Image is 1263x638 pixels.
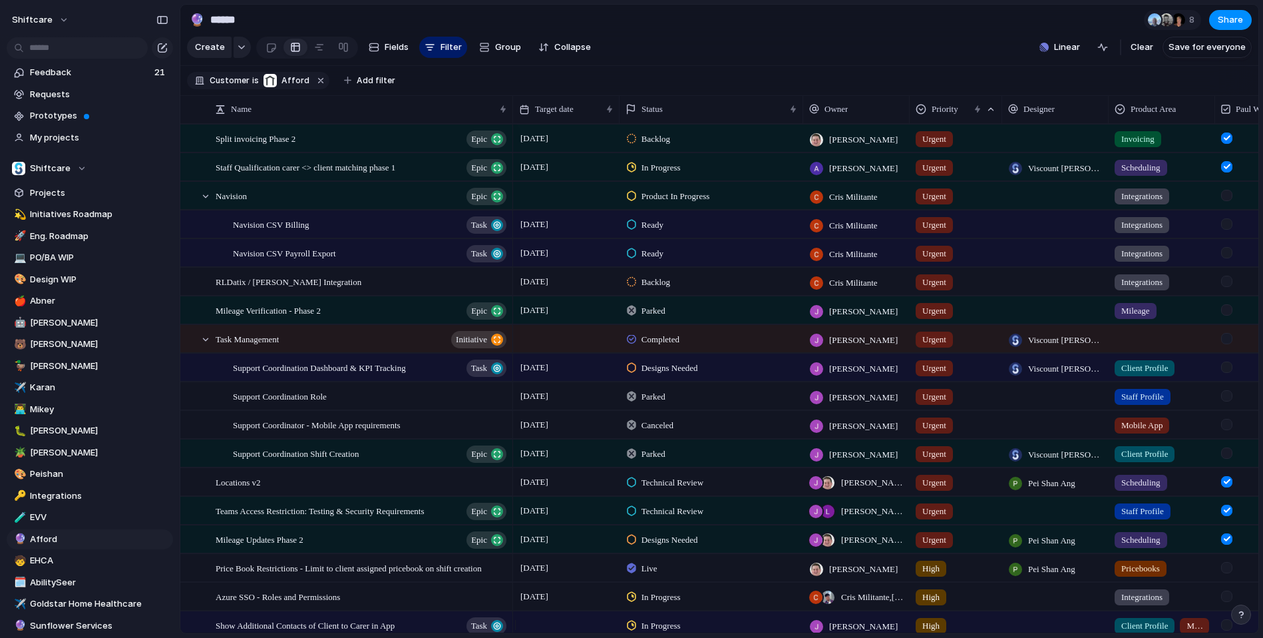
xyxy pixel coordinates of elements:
[471,445,487,464] span: Epic
[7,85,173,105] a: Requests
[7,551,173,571] div: 🧒EHCA
[12,338,25,351] button: 🐻
[7,226,173,246] a: 🚀Eng. Roadmap
[30,186,168,200] span: Projects
[419,37,467,58] button: Filter
[30,230,168,243] span: Eng. Roadmap
[7,378,173,398] div: ✈️Karan
[7,400,173,420] div: 👨‍💻Mikey
[1121,390,1164,404] span: Staff Profile
[922,505,946,518] span: Urgent
[233,245,336,260] span: Navision CSV Payroll Export
[466,245,506,262] button: Task
[190,11,204,29] div: 🔮
[12,468,25,481] button: 🎨
[829,133,898,147] span: [PERSON_NAME]
[1028,563,1075,576] span: Pei Shan Ang
[1186,619,1202,633] span: Mobile App
[1121,476,1161,489] span: Scheduling
[641,419,673,432] span: Canceled
[1054,41,1080,54] span: Linear
[7,183,173,203] a: Projects
[7,334,173,354] a: 🐻[PERSON_NAME]
[829,162,898,175] span: [PERSON_NAME]
[7,464,173,484] div: 🎨Peishan
[517,560,552,576] span: [DATE]
[6,9,76,31] button: shiftcare
[14,424,23,439] div: 🐛
[216,131,295,146] span: Split invoicing Phase 2
[14,553,23,569] div: 🧒
[7,313,173,333] a: 🤖[PERSON_NAME]
[829,248,878,261] span: Cris Militante
[281,75,309,87] span: Afford
[829,219,878,232] span: Cris Militante
[231,103,252,116] span: Name
[14,207,23,222] div: 💫
[14,358,23,374] div: 🦆
[12,424,25,438] button: 🐛
[14,250,23,266] div: 💻
[252,75,259,87] span: is
[216,531,303,547] span: Mileage Updates Phase 2
[336,71,403,90] button: Add filter
[233,360,406,375] span: Support Coordination Dashboard & KPI Tracking
[233,446,359,461] span: Support Coordination Shift Creation
[1121,505,1164,518] span: Staff Profile
[641,591,681,604] span: In Progress
[922,218,946,232] span: Urgent
[841,476,904,489] span: [PERSON_NAME] , [PERSON_NAME]
[7,486,173,506] div: 🔑Integrations
[30,109,168,123] span: Prototypes
[517,302,552,318] span: [DATE]
[829,190,878,204] span: Cris Militante
[7,529,173,549] div: 🔮Afford
[14,597,23,612] div: ✈️
[451,331,506,348] button: initiative
[30,360,168,373] span: [PERSON_NAME]
[30,446,168,460] span: [PERSON_NAME]
[1209,10,1252,30] button: Share
[216,159,395,174] span: Staff Qualification carer <> client matching phase 1
[517,274,552,290] span: [DATE]
[7,616,173,636] div: 🔮Sunflower Services
[12,251,25,264] button: 💻
[12,403,25,416] button: 👨‍💻
[641,161,681,174] span: In Progress
[12,489,25,503] button: 🔑
[14,337,23,352] div: 🐻
[30,511,168,524] span: EVV
[466,531,506,549] button: Epic
[12,619,25,633] button: 🔮
[12,446,25,460] button: 🪴
[14,467,23,482] div: 🎨
[1028,448,1103,462] span: Viscount [PERSON_NAME]
[1218,13,1243,27] span: Share
[1028,362,1103,376] span: Viscount [PERSON_NAME]
[7,443,173,463] a: 🪴[PERSON_NAME]
[210,75,250,87] span: Customer
[517,589,552,605] span: [DATE]
[216,560,482,575] span: Price Book Restrictions - Limit to client assigned pricebook on shift creation
[641,533,698,547] span: Designs Needed
[466,360,506,377] button: Task
[216,617,395,633] span: Show Additional Contacts of Client to Carer in App
[30,294,168,308] span: Abner
[466,617,506,635] button: Task
[7,128,173,148] a: My projects
[12,230,25,243] button: 🚀
[12,381,25,394] button: ✈️
[7,594,173,614] a: ✈️Goldstar Home Healthcare
[7,204,173,224] a: 💫Initiatives Roadmap
[14,272,23,287] div: 🎨
[7,356,173,376] a: 🦆[PERSON_NAME]
[7,291,173,311] div: 🍎Abner
[30,88,168,101] span: Requests
[517,245,552,261] span: [DATE]
[385,41,409,54] span: Fields
[641,133,670,146] span: Backlog
[154,66,168,79] span: 21
[533,37,596,58] button: Collapse
[829,391,898,404] span: [PERSON_NAME]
